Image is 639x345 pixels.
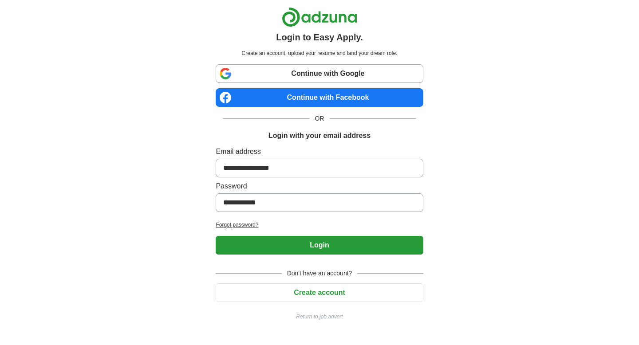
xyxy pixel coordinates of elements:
[216,236,423,255] button: Login
[216,221,423,229] a: Forgot password?
[216,146,423,157] label: Email address
[216,313,423,321] a: Return to job advert
[216,181,423,192] label: Password
[216,289,423,296] a: Create account
[276,31,363,44] h1: Login to Easy Apply.
[216,88,423,107] a: Continue with Facebook
[217,49,421,57] p: Create an account, upload your resume and land your dream role.
[310,114,330,123] span: OR
[216,64,423,83] a: Continue with Google
[216,283,423,302] button: Create account
[282,269,358,278] span: Don't have an account?
[282,7,357,27] img: Adzuna logo
[268,130,371,141] h1: Login with your email address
